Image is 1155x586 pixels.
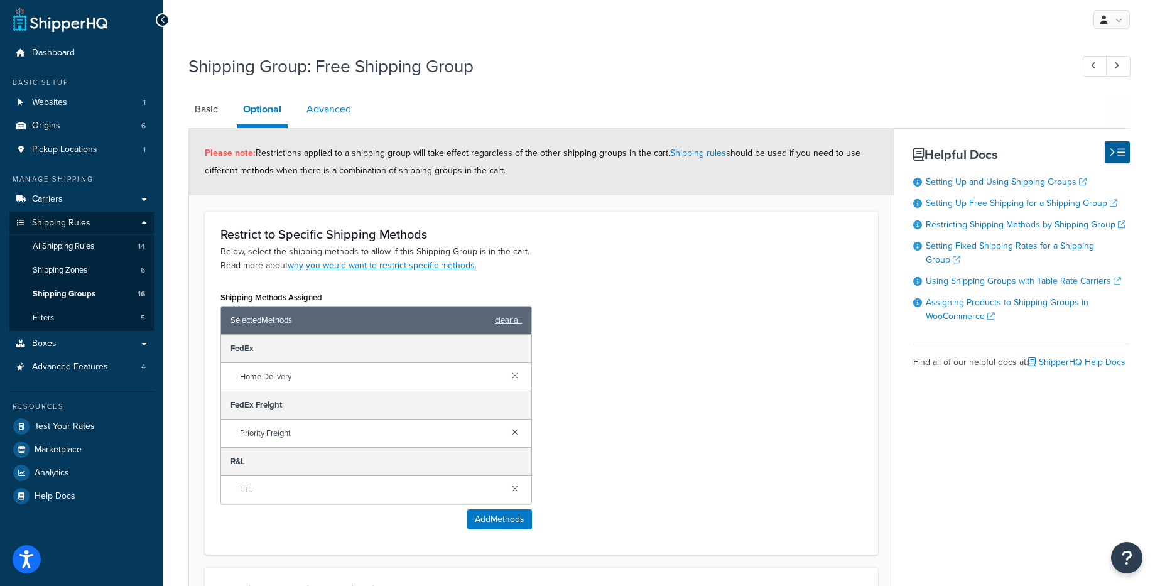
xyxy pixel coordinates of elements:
button: Hide Help Docs [1105,141,1130,163]
li: Advanced Features [9,355,154,379]
li: Shipping Rules [9,212,154,331]
span: Pickup Locations [32,144,97,155]
a: Test Your Rates [9,415,154,438]
div: Basic Setup [9,77,154,88]
div: Manage Shipping [9,174,154,185]
li: Websites [9,91,154,114]
span: 5 [141,313,145,323]
span: Test Your Rates [35,421,95,432]
span: 14 [138,241,145,252]
a: Advanced [300,94,357,124]
a: Optional [237,94,288,128]
span: Origins [32,121,60,131]
span: Priority Freight [240,425,502,442]
span: 6 [141,265,145,276]
a: ShipperHQ Help Docs [1028,355,1125,369]
a: Shipping Rules [9,212,154,235]
span: Help Docs [35,491,75,502]
a: Analytics [9,462,154,484]
a: Marketplace [9,438,154,461]
a: Previous Record [1083,56,1107,77]
a: Advanced Features4 [9,355,154,379]
span: Shipping Rules [32,218,90,229]
a: Help Docs [9,485,154,507]
a: Using Shipping Groups with Table Rate Carriers [926,274,1121,288]
li: Filters [9,307,154,330]
a: Assigning Products to Shipping Groups in WooCommerce [926,296,1088,323]
span: 4 [141,362,146,372]
button: Open Resource Center [1111,542,1142,573]
span: Shipping Groups [33,289,95,300]
button: AddMethods [467,509,532,529]
span: Home Delivery [240,368,502,386]
strong: Please note: [205,146,256,160]
span: Restrictions applied to a shipping group will take effect regardless of the other shipping groups... [205,146,860,177]
a: Boxes [9,332,154,355]
h1: Shipping Group: Free Shipping Group [188,54,1060,79]
span: 16 [138,289,145,300]
span: Websites [32,97,67,108]
a: Setting Up Free Shipping for a Shipping Group [926,197,1117,210]
span: Dashboard [32,48,75,58]
div: Resources [9,401,154,412]
li: Shipping Groups [9,283,154,306]
a: Setting Up and Using Shipping Groups [926,175,1087,188]
h3: Helpful Docs [913,148,1130,161]
span: Carriers [32,194,63,205]
a: Filters5 [9,307,154,330]
span: 1 [143,144,146,155]
a: Shipping rules [670,146,726,160]
a: why you would want to restrict specific methods [288,259,475,272]
div: Find all of our helpful docs at: [913,344,1130,371]
span: 6 [141,121,146,131]
li: Origins [9,114,154,138]
li: Shipping Zones [9,259,154,282]
span: Analytics [35,468,69,479]
div: FedEx [221,335,531,363]
a: Restricting Shipping Methods by Shipping Group [926,218,1125,231]
a: Setting Fixed Shipping Rates for a Shipping Group [926,239,1094,266]
span: Selected Methods [230,312,489,329]
span: Advanced Features [32,362,108,372]
label: Shipping Methods Assigned [220,293,322,302]
span: Boxes [32,339,57,349]
a: Dashboard [9,41,154,65]
a: Shipping Groups16 [9,283,154,306]
span: 1 [143,97,146,108]
span: LTL [240,481,502,499]
div: R&L [221,448,531,476]
a: Pickup Locations1 [9,138,154,161]
a: Shipping Zones6 [9,259,154,282]
div: FedEx Freight [221,391,531,420]
a: Next Record [1106,56,1131,77]
a: Basic [188,94,224,124]
span: Shipping Zones [33,265,87,276]
a: AllShipping Rules14 [9,235,154,258]
span: Marketplace [35,445,82,455]
a: Websites1 [9,91,154,114]
a: Carriers [9,188,154,211]
a: Origins6 [9,114,154,138]
a: clear all [495,312,522,329]
p: Below, select the shipping methods to allow if this Shipping Group is in the cart. Read more about . [220,245,862,273]
h3: Restrict to Specific Shipping Methods [220,227,862,241]
span: All Shipping Rules [33,241,94,252]
li: Pickup Locations [9,138,154,161]
span: Filters [33,313,54,323]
